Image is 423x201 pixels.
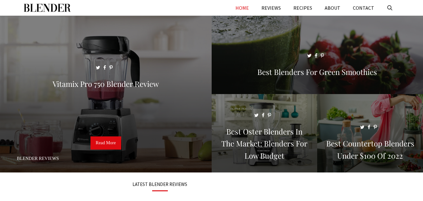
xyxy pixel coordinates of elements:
a: Best Oster Blenders in the Market: Blenders for Low Budget [212,165,317,171]
a: Blender Reviews [17,156,59,161]
h3: LATEST BLENDER REVIEWS [32,182,288,187]
a: Read More [90,136,121,150]
a: Best Countertop Blenders Under $100 of 2022 [317,165,423,171]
